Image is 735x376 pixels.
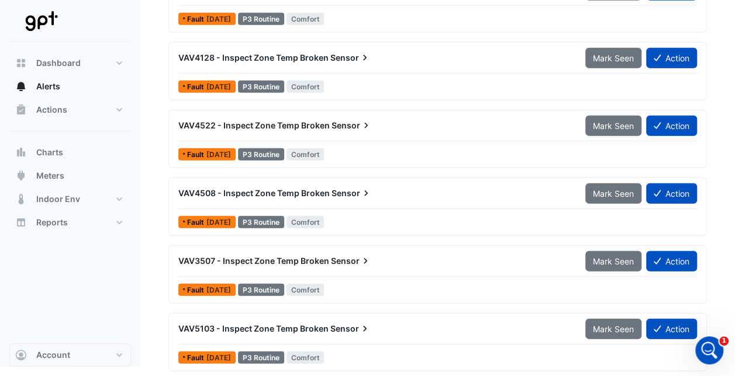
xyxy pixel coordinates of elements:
span: Comfort [287,81,325,93]
div: P3 Routine [238,351,284,364]
span: Meters [36,170,64,182]
button: Indoor Env [9,187,131,211]
app-icon: Charts [15,147,27,158]
span: Fault [187,287,206,294]
span: Comfort [287,216,325,228]
app-icon: Alerts [15,81,27,92]
span: Fault [187,83,206,90]
button: Mark Seen [585,183,641,204]
span: Sensor [331,255,371,267]
span: Fault [187,16,206,23]
span: Fault [187,354,206,361]
img: Company Logo [14,9,67,33]
div: P3 Routine [238,284,284,296]
span: Actions [36,104,67,116]
span: Fault [187,219,206,226]
span: VAV5103 - Inspect Zone Temp Broken [178,323,329,333]
span: Tue 20-Feb-2024 06:23 AEDT [206,286,231,294]
span: Charts [36,147,63,158]
span: Tue 20-Feb-2024 06:25 AEDT [206,218,231,227]
button: Meters [9,164,131,187]
span: VAV3507 - Inspect Zone Temp Broken [178,256,329,266]
div: P3 Routine [238,216,284,228]
button: Charts [9,141,131,164]
span: Sensor [332,120,372,131]
div: P3 Routine [238,13,284,25]
span: VAV4128 - Inspect Zone Temp Broken [178,53,329,62]
span: Tue 27-Aug-2024 11:45 AEST [206,15,231,23]
button: Dashboard [9,51,131,75]
app-icon: Dashboard [15,57,27,69]
button: Action [646,116,697,136]
button: Reports [9,211,131,234]
button: Mark Seen [585,251,641,271]
span: Comfort [287,351,325,364]
span: Reports [36,217,68,228]
span: 1 [719,336,729,346]
button: Mark Seen [585,116,641,136]
span: Comfort [287,148,325,161]
button: Account [9,343,131,367]
app-icon: Actions [15,104,27,116]
span: VAV4508 - Inspect Zone Temp Broken [178,188,330,198]
span: Indoor Env [36,193,80,205]
span: Account [36,349,70,361]
button: Mark Seen [585,319,641,339]
button: Action [646,319,697,339]
span: Tue 20-Feb-2024 06:25 AEDT [206,150,231,159]
span: Sensor [330,323,371,335]
span: VAV4522 - Inspect Zone Temp Broken [178,120,330,130]
span: Alerts [36,81,60,92]
span: Sat 10-Aug-2024 07:52 AEST [206,82,231,91]
app-icon: Meters [15,170,27,182]
span: Sensor [332,187,372,199]
app-icon: Indoor Env [15,193,27,205]
button: Actions [9,98,131,121]
button: Action [646,251,697,271]
button: Mark Seen [585,48,641,68]
span: Mark Seen [593,324,634,334]
iframe: Intercom live chat [695,336,723,364]
span: Mark Seen [593,189,634,199]
button: Action [646,48,697,68]
button: Alerts [9,75,131,98]
span: Dashboard [36,57,81,69]
app-icon: Reports [15,217,27,228]
span: Comfort [287,13,325,25]
div: P3 Routine [238,81,284,93]
span: Comfort [287,284,325,296]
span: Mon 12-Feb-2024 06:41 AEDT [206,353,231,362]
div: P3 Routine [238,148,284,161]
span: Mark Seen [593,121,634,131]
button: Action [646,183,697,204]
span: Fault [187,151,206,158]
span: Mark Seen [593,256,634,266]
span: Mark Seen [593,53,634,63]
span: Sensor [330,52,371,64]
